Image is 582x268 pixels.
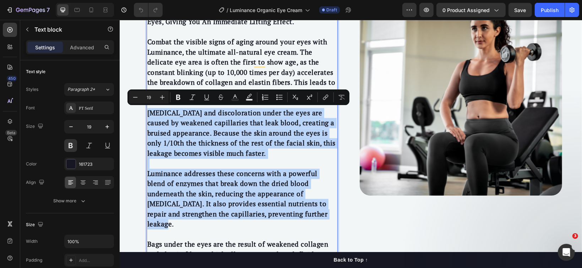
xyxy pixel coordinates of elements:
div: Color [26,161,37,167]
p: Settings [35,44,55,51]
span: Save [515,7,526,13]
div: Text style [26,69,45,75]
div: Size [26,122,45,131]
p: [MEDICAL_DATA] and discoloration under the eyes are caused by weakened capillaries that leak bloo... [28,78,217,138]
p: Combat the visible signs of aging around your eyes with Luminance, the ultimate all-natural eye c... [28,7,217,78]
div: Align [26,178,46,187]
button: 7 [3,3,53,17]
div: Undo/Redo [134,3,163,17]
button: Paragraph 2* [64,83,114,96]
button: Show more [26,195,114,207]
div: Padding [26,257,42,263]
button: Save [508,3,532,17]
button: 0 product assigned [436,3,506,17]
div: Beta [5,130,17,136]
div: Size [26,220,45,230]
img: logo_orange.svg [11,11,17,17]
span: Luminance Organic Eye Cream [230,6,302,14]
span: 3 [572,233,578,239]
div: 161723 [79,161,112,168]
button: Publish [535,3,565,17]
iframe: To enrich screen reader interactions, please activate Accessibility in Grammarly extension settings [120,20,582,268]
span: 0 product assigned [442,6,490,14]
div: Width [26,238,38,245]
img: website_grey.svg [11,18,17,24]
input: Auto [65,235,114,248]
div: Font [26,105,35,111]
span: Draft [326,7,337,13]
p: 7 [47,6,50,14]
p: Text block [34,25,95,34]
img: tab_domain_overview_orange.svg [19,41,25,47]
p: Luminance addresses these concerns with a powerful blend of enzymes that break down the dried blo... [28,138,217,209]
div: Add... [79,257,112,264]
div: Back to Top ↑ [214,236,248,244]
div: Domain: [DOMAIN_NAME] [18,18,78,24]
div: Keywords by Traffic [78,42,120,47]
span: Paragraph 2* [67,86,95,93]
div: Show more [54,197,87,204]
div: 450 [7,76,17,81]
div: Styles [26,86,38,93]
div: Editor contextual toolbar [127,89,349,105]
span: / [227,6,228,14]
p: Advanced [70,44,94,51]
div: Domain Overview [27,42,64,47]
img: tab_keywords_by_traffic_grey.svg [71,41,76,47]
div: Publish [541,6,559,14]
iframe: Intercom live chat [558,244,575,261]
div: v 4.0.25 [20,11,35,17]
div: PT Serif [79,105,112,111]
